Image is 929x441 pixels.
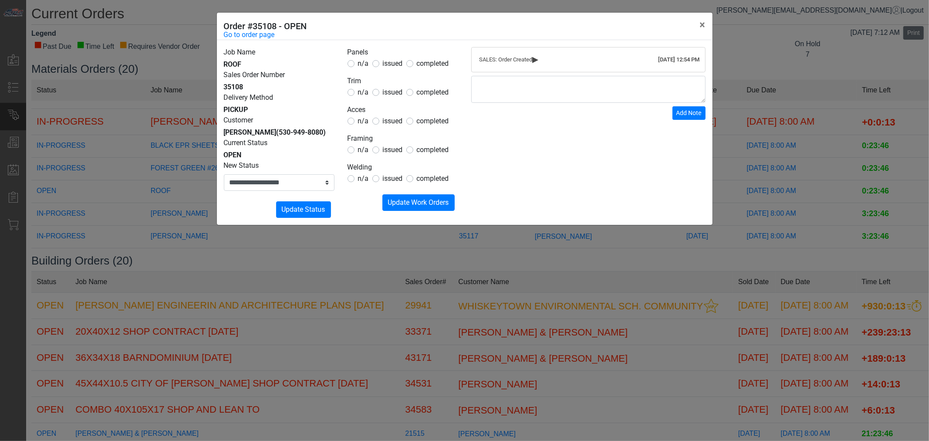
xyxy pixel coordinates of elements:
label: New Status [224,160,259,171]
legend: Panels [348,47,458,58]
span: n/a [358,174,369,183]
legend: Framing [348,133,458,145]
span: Update Work Orders [388,198,449,207]
span: ▸ [533,56,539,62]
span: n/a [358,146,369,154]
span: n/a [358,59,369,68]
button: Update Status [276,201,331,218]
span: issued [383,88,403,96]
span: n/a [358,117,369,125]
div: 35108 [224,82,334,92]
span: issued [383,117,403,125]
label: Delivery Method [224,92,274,103]
span: completed [417,174,449,183]
button: Update Work Orders [382,194,455,211]
label: Customer [224,115,253,126]
label: Sales Order Number [224,70,285,80]
span: n/a [358,88,369,96]
legend: Welding [348,162,458,173]
span: completed [417,88,449,96]
span: Update Status [282,205,325,214]
div: [DATE] 12:54 PM [659,55,700,64]
legend: Acces [348,105,458,116]
span: issued [383,59,403,68]
span: issued [383,146,403,154]
label: Job Name [224,47,256,58]
label: Current Status [224,138,268,148]
h5: Order #35108 - OPEN [224,20,307,33]
button: Close [693,13,713,37]
legend: Trim [348,76,458,87]
button: Add Note [672,106,706,120]
div: [PERSON_NAME] [224,127,334,138]
span: (530-949-8080) [277,128,326,136]
div: SALES: Order Created [480,55,697,64]
a: Go to order page [224,30,275,40]
span: completed [417,146,449,154]
span: ROOF [224,60,242,68]
span: completed [417,117,449,125]
span: issued [383,174,403,183]
span: Add Note [676,109,702,116]
div: OPEN [224,150,334,160]
span: completed [417,59,449,68]
div: PICKUP [224,105,334,115]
